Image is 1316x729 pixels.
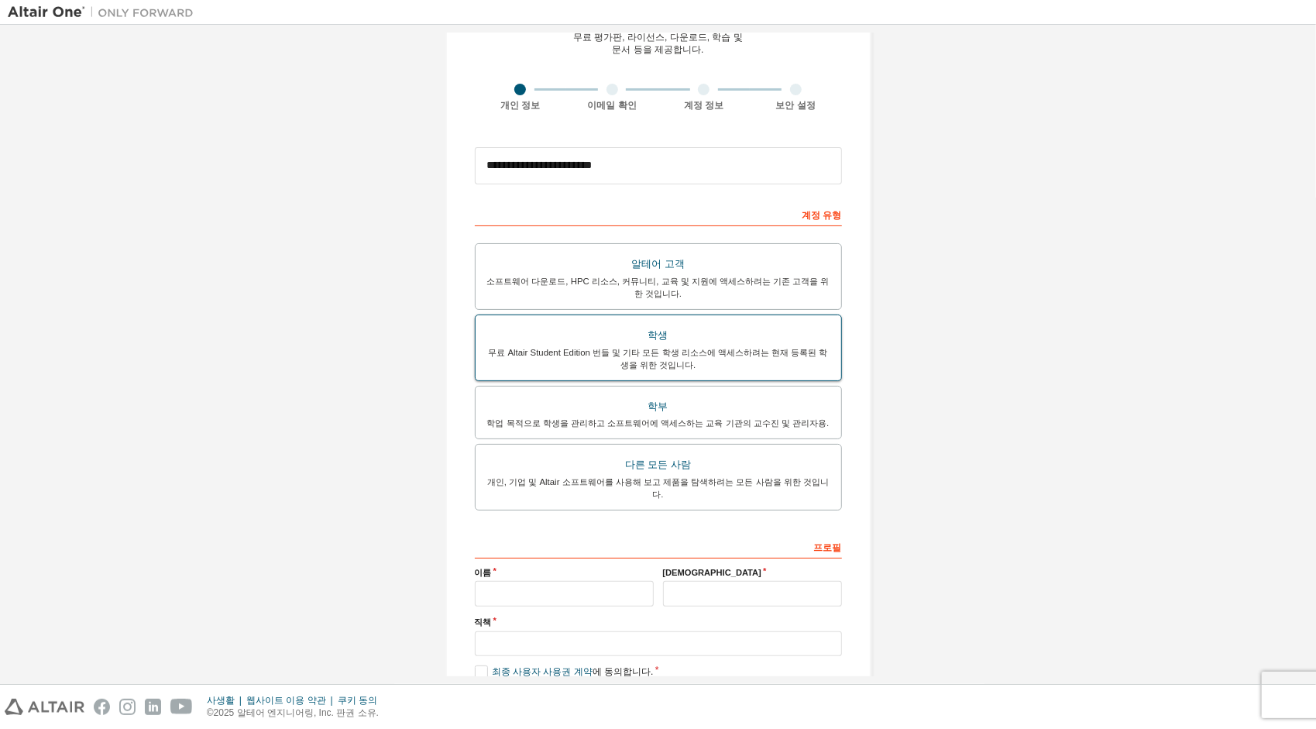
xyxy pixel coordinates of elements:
[475,665,654,679] label: 에 동의합니다.
[475,616,842,628] label: 직책
[170,699,193,715] img: youtube.svg
[214,707,379,718] font: 2025 알테어 엔지니어링, Inc. 판권 소유.
[475,201,842,226] div: 계정 유형
[207,707,387,720] p: ©
[485,253,832,275] div: 알테어 고객
[663,566,842,579] label: [DEMOGRAPHIC_DATA]
[338,694,387,707] div: 쿠키 동의
[573,31,743,56] div: 무료 평가판, 라이선스, 다운로드, 학습 및 문서 등을 제공합니다.
[94,699,110,715] img: facebook.svg
[475,99,567,112] div: 개인 정보
[485,454,832,476] div: 다른 모든 사람
[145,699,161,715] img: linkedin.svg
[485,275,832,300] div: 소프트웨어 다운로드, HPC 리소스, 커뮤니티, 교육 및 지원에 액세스하려는 기존 고객을 위한 것입니다.
[485,325,832,346] div: 학생
[492,666,593,677] a: 최종 사용자 사용권 계약
[8,5,201,20] img: 알테어 원
[119,699,136,715] img: instagram.svg
[566,99,658,112] div: 이메일 확인
[750,99,842,112] div: 보안 설정
[485,346,832,371] div: 무료 Altair Student Edition 번들 및 기타 모든 학생 리소스에 액세스하려는 현재 등록된 학생을 위한 것입니다.
[658,99,751,112] div: 계정 정보
[246,694,338,707] div: 웹사이트 이용 약관
[5,699,84,715] img: altair_logo.svg
[485,476,832,500] div: 개인, 기업 및 Altair 소프트웨어를 사용해 보고 제품을 탐색하려는 모든 사람을 위한 것입니다.
[485,396,832,418] div: 학부
[485,417,832,429] div: 학업 목적으로 학생을 관리하고 소프트웨어에 액세스하는 교육 기관의 교수진 및 관리자용.
[475,534,842,559] div: 프로필
[207,694,246,707] div: 사생활
[475,566,654,579] label: 이름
